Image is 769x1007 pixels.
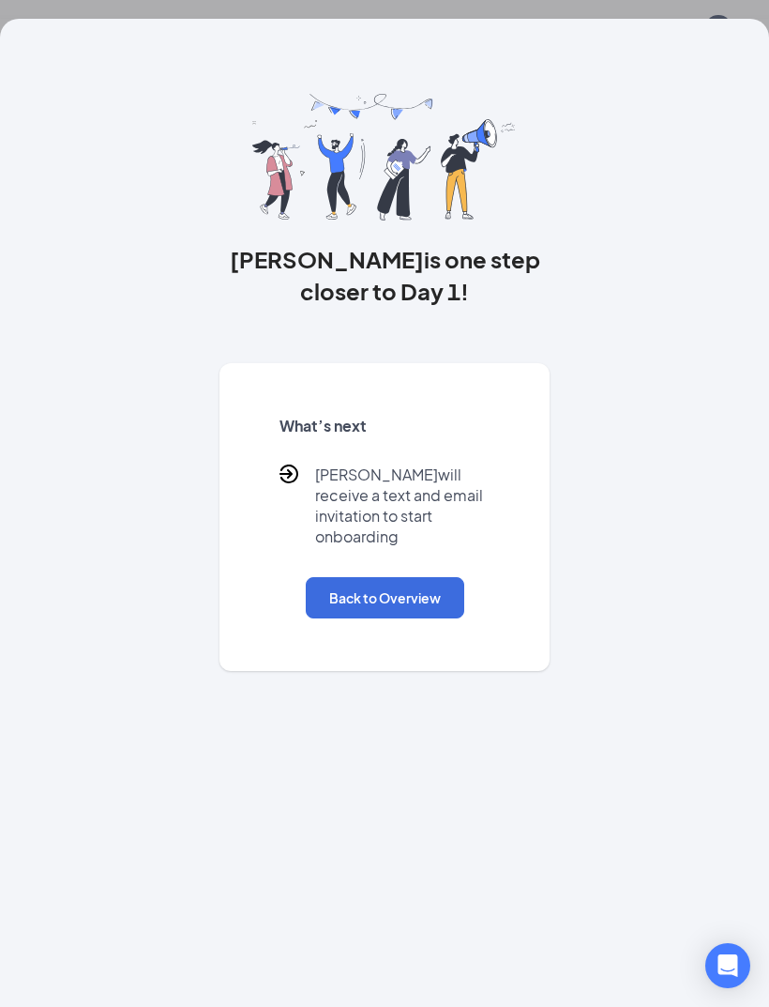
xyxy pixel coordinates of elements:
[279,416,490,436] h5: What’s next
[252,94,517,221] img: you are all set
[306,577,464,618] button: Back to Overview
[705,943,750,988] div: Open Intercom Messenger
[315,465,490,547] p: [PERSON_NAME] will receive a text and email invitation to start onboarding
[219,243,550,307] h3: [PERSON_NAME] is one step closer to Day 1!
